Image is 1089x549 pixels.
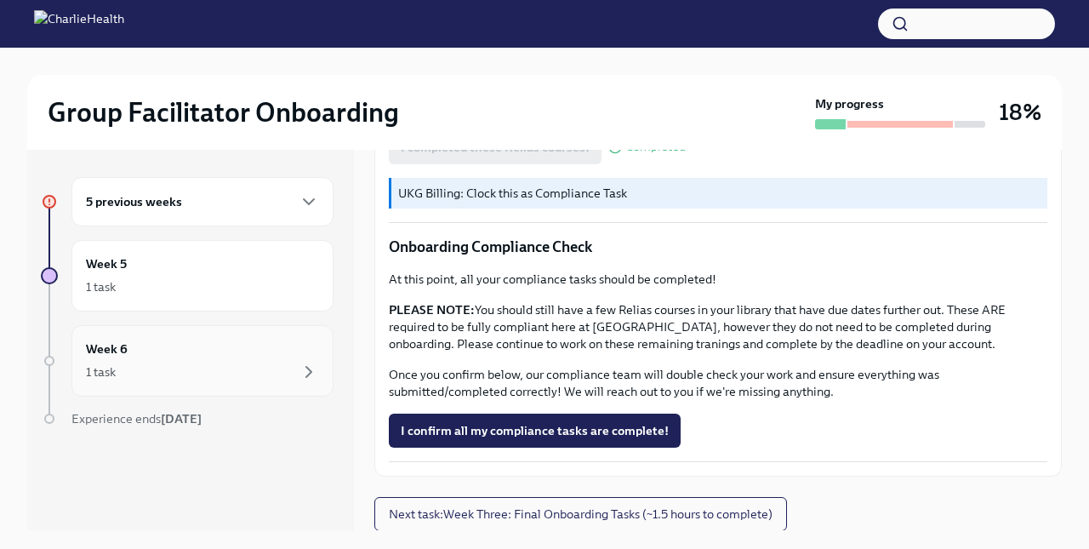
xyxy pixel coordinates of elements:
[41,325,334,397] a: Week 61 task
[389,414,681,448] button: I confirm all my compliance tasks are complete!
[48,95,399,129] h2: Group Facilitator Onboarding
[86,254,127,273] h6: Week 5
[389,237,1047,257] p: Onboarding Compliance Check
[389,271,1047,288] p: At this point, all your compliance tasks should be completed!
[86,340,128,358] h6: Week 6
[389,506,773,523] span: Next task : Week Three: Final Onboarding Tasks (~1.5 hours to complete)
[401,422,669,439] span: I confirm all my compliance tasks are complete!
[86,278,116,295] div: 1 task
[86,363,116,380] div: 1 task
[999,97,1041,128] h3: 18%
[389,366,1047,400] p: Once you confirm below, our compliance team will double check your work and ensure everything was...
[161,411,202,426] strong: [DATE]
[398,185,1041,202] p: UKG Billing: Clock this as Compliance Task
[389,301,1047,352] p: You should still have a few Relias courses in your library that have due dates further out. These...
[389,302,475,317] strong: PLEASE NOTE:
[86,192,182,211] h6: 5 previous weeks
[71,177,334,226] div: 5 previous weeks
[815,95,884,112] strong: My progress
[34,10,124,37] img: CharlieHealth
[374,497,787,531] button: Next task:Week Three: Final Onboarding Tasks (~1.5 hours to complete)
[71,411,202,426] span: Experience ends
[625,140,686,153] span: Completed
[41,240,334,312] a: Week 51 task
